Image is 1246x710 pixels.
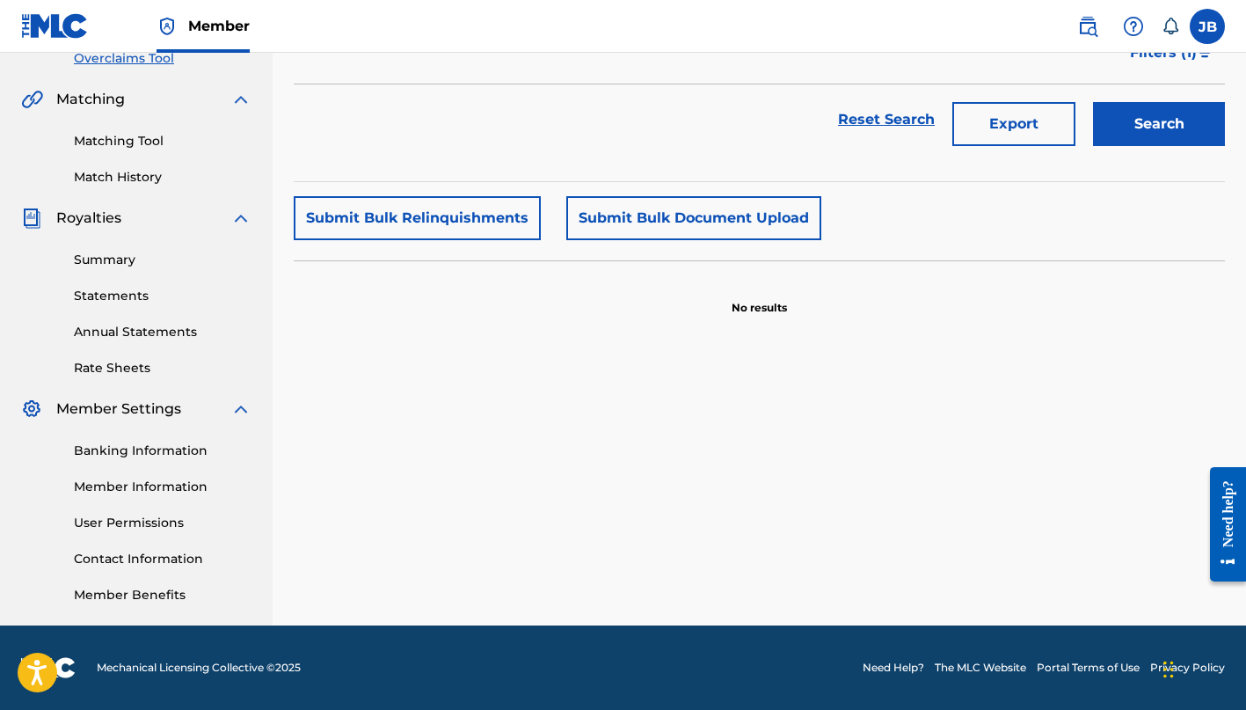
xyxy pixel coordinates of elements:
[1037,660,1140,676] a: Portal Terms of Use
[74,442,251,460] a: Banking Information
[21,13,89,39] img: MLC Logo
[829,100,944,139] a: Reset Search
[1198,48,1213,58] img: filter
[732,279,787,316] p: No results
[74,287,251,305] a: Statements
[97,660,301,676] span: Mechanical Licensing Collective © 2025
[21,89,43,110] img: Matching
[230,208,251,229] img: expand
[74,586,251,604] a: Member Benefits
[230,89,251,110] img: expand
[21,399,42,420] img: Member Settings
[56,399,181,420] span: Member Settings
[74,168,251,187] a: Match History
[188,16,250,36] span: Member
[1116,9,1151,44] div: Help
[74,49,251,68] a: Overclaims Tool
[1119,31,1225,75] button: Filters (1)
[863,660,924,676] a: Need Help?
[74,550,251,568] a: Contact Information
[935,660,1026,676] a: The MLC Website
[21,208,42,229] img: Royalties
[74,514,251,532] a: User Permissions
[74,132,251,150] a: Matching Tool
[1123,16,1144,37] img: help
[952,102,1075,146] button: Export
[56,89,125,110] span: Matching
[74,478,251,496] a: Member Information
[21,657,76,678] img: logo
[1190,9,1225,44] div: User Menu
[1163,643,1174,696] div: Drag
[294,196,541,240] button: Submit Bulk Relinquishments
[1093,102,1225,146] button: Search
[74,251,251,269] a: Summary
[74,323,251,341] a: Annual Statements
[1070,9,1105,44] a: Public Search
[74,359,251,377] a: Rate Sheets
[566,196,821,240] button: Submit Bulk Document Upload
[157,16,178,37] img: Top Rightsholder
[1130,42,1197,63] span: Filters ( 1 )
[1077,16,1098,37] img: search
[230,399,251,420] img: expand
[1162,18,1179,35] div: Notifications
[1150,660,1225,676] a: Privacy Policy
[1158,626,1246,710] iframe: Chat Widget
[1197,451,1246,597] iframe: Resource Center
[56,208,121,229] span: Royalties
